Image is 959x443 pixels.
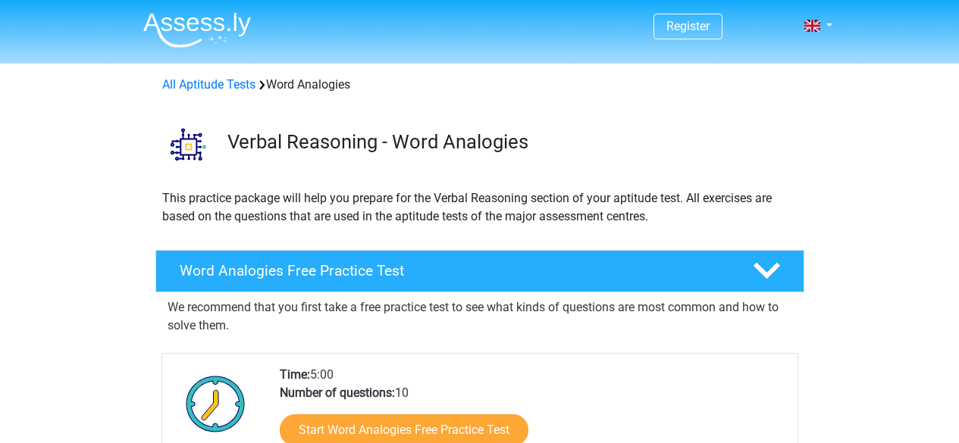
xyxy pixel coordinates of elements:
[280,367,310,382] b: Time:
[162,77,255,92] a: All Aptitude Tests
[143,12,251,48] img: Assessly
[149,250,810,292] a: Word Analogies Free Practice Test
[156,76,804,94] div: Word Analogies
[666,19,710,33] a: Register
[177,366,254,441] img: Clock
[280,385,395,400] b: Number of questions:
[156,112,221,176] img: word analogies
[168,298,792,335] p: We recommend that you first take a free practice test to see what kinds of questions are most com...
[227,130,792,154] h3: Verbal Reasoning - Word Analogies
[180,262,729,279] h4: Word Analogies Free Practice Test
[162,189,798,226] p: This practice package will help you prepare for the Verbal Reasoning section of your aptitude tes...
